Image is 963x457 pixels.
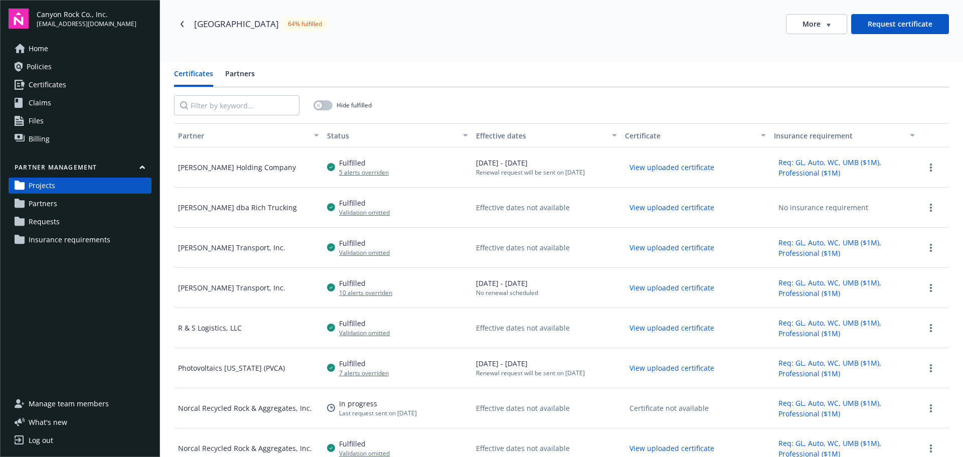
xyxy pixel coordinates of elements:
[925,242,937,254] a: more
[925,442,937,454] a: more
[476,369,585,377] div: Renewal request will be sent on [DATE]
[174,68,213,87] button: Certificates
[476,242,570,253] div: Effective dates not available
[9,59,151,75] a: Policies
[770,123,919,147] button: Insurance requirement
[178,162,296,173] div: [PERSON_NAME] Holding Company
[339,288,392,297] div: 10 alerts overriden
[476,158,585,177] div: [DATE] - [DATE]
[37,9,151,29] button: Canyon Rock Co., Inc.[EMAIL_ADDRESS][DOMAIN_NAME]
[339,318,390,329] div: Fulfilled
[625,160,719,175] button: View uploaded certificate
[9,41,151,57] a: Home
[774,155,915,181] button: Req: GL, Auto, WC, UMB ($1M), Professional ($1M)
[625,320,719,336] button: View uploaded certificate
[178,443,312,453] div: Norcal Recycled Rock & Aggregates, Inc.
[9,77,151,93] a: Certificates
[925,162,937,174] a: more
[774,275,915,301] button: Req: GL, Auto, WC, UMB ($1M), Professional ($1M)
[29,77,66,93] span: Certificates
[339,198,390,208] div: Fulfilled
[29,113,44,129] span: Files
[625,440,719,456] button: View uploaded certificate
[9,113,151,129] a: Files
[225,68,255,87] button: Partners
[29,232,110,248] span: Insurance requirements
[339,329,390,337] div: Validation omitted
[9,232,151,248] a: Insurance requirements
[178,282,285,293] div: [PERSON_NAME] Transport, Inc.
[178,130,308,141] div: Partner
[9,163,151,176] button: Partner management
[178,242,285,253] div: [PERSON_NAME] Transport, Inc.
[327,130,457,141] div: Status
[625,360,719,376] button: View uploaded certificate
[774,395,915,421] button: Req: GL, Auto, WC, UMB ($1M), Professional ($1M)
[27,59,52,75] span: Policies
[339,398,417,409] div: In progress
[621,123,770,147] button: Certificate
[476,358,585,377] div: [DATE] - [DATE]
[174,123,323,147] button: Partner
[29,178,55,194] span: Projects
[802,19,821,29] span: More
[476,323,570,333] div: Effective dates not available
[9,214,151,230] a: Requests
[476,443,570,453] div: Effective dates not available
[625,280,719,295] button: View uploaded certificate
[625,130,755,141] div: Certificate
[29,432,53,448] div: Log out
[774,315,915,341] button: Req: GL, Auto, WC, UMB ($1M), Professional ($1M)
[925,402,937,414] a: more
[29,95,51,111] span: Claims
[476,278,538,297] div: [DATE] - [DATE]
[194,18,279,31] div: [GEOGRAPHIC_DATA]
[339,158,389,168] div: Fulfilled
[774,200,873,215] div: No insurance requirement
[925,322,937,334] a: more
[29,214,60,230] span: Requests
[851,14,949,34] button: Request certificate
[9,417,83,427] button: What's new
[774,235,915,261] button: Req: GL, Auto, WC, UMB ($1M), Professional ($1M)
[339,208,390,217] div: Validation omitted
[339,409,417,417] div: Last request sent on [DATE]
[925,362,937,374] a: more
[625,240,719,255] button: View uploaded certificate
[339,278,392,288] div: Fulfilled
[9,9,29,29] img: navigator-logo.svg
[29,41,48,57] span: Home
[339,358,389,369] div: Fulfilled
[472,123,621,147] button: Effective dates
[9,131,151,147] a: Billing
[9,178,151,194] a: Projects
[29,131,50,147] span: Billing
[37,9,136,20] span: Canyon Rock Co., Inc.
[339,369,389,377] div: 7 alerts overriden
[925,282,937,294] a: more
[774,355,915,381] button: Req: GL, Auto, WC, UMB ($1M), Professional ($1M)
[339,168,389,177] div: 5 alerts overriden
[174,95,299,115] input: Filter by keyword...
[925,202,937,214] a: more
[37,20,136,29] span: [EMAIL_ADDRESS][DOMAIN_NAME]
[178,202,297,213] div: [PERSON_NAME] dba Rich Trucking
[178,403,312,413] div: Norcal Recycled Rock & Aggregates, Inc.
[339,248,390,257] div: Validation omitted
[283,18,327,30] div: 64% fulfilled
[476,288,538,297] div: No renewal scheduled
[9,95,151,111] a: Claims
[476,403,570,413] div: Effective dates not available
[178,323,242,333] div: R & S Logistics, LLC
[339,438,390,449] div: Fulfilled
[786,14,847,34] button: More
[29,196,57,212] span: Partners
[9,196,151,212] a: Partners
